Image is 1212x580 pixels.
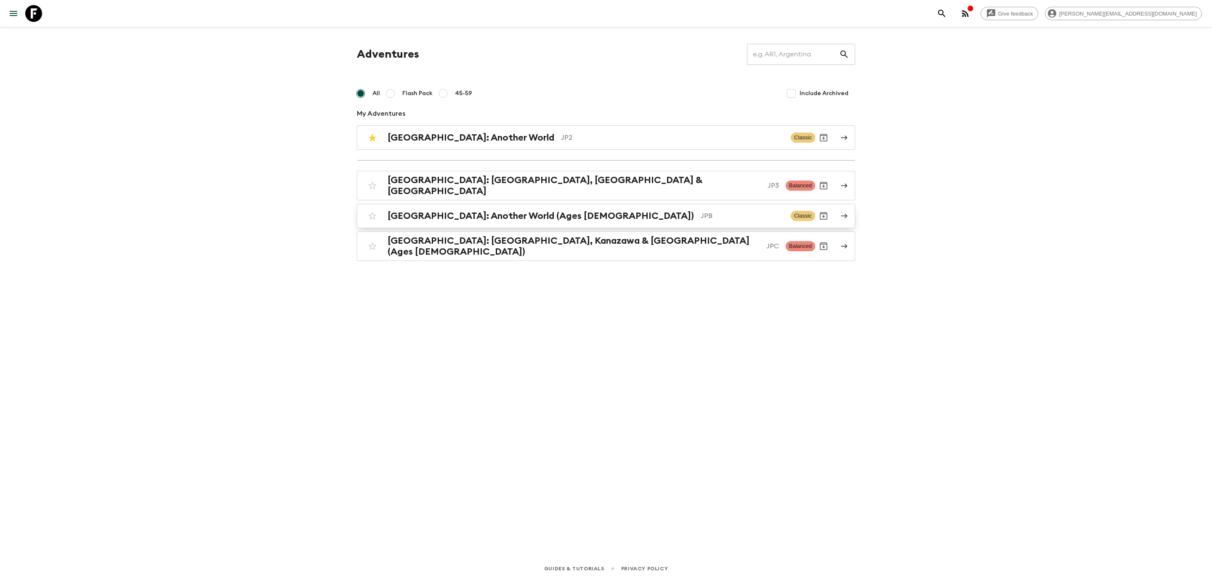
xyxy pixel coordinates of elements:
[357,109,855,119] p: My Adventures
[357,46,419,63] h1: Adventures
[815,238,832,255] button: Archive
[561,133,784,143] p: JP2
[701,211,784,221] p: JPB
[357,231,855,261] a: [GEOGRAPHIC_DATA]: [GEOGRAPHIC_DATA], Kanazawa & [GEOGRAPHIC_DATA] (Ages [DEMOGRAPHIC_DATA])JPCBa...
[791,133,815,143] span: Classic
[791,211,815,221] span: Classic
[981,7,1038,20] a: Give feedback
[388,175,761,197] h2: [GEOGRAPHIC_DATA]: [GEOGRAPHIC_DATA], [GEOGRAPHIC_DATA] & [GEOGRAPHIC_DATA]
[786,181,815,191] span: Balanced
[388,132,554,143] h2: [GEOGRAPHIC_DATA]: Another World
[621,564,668,573] a: Privacy Policy
[800,89,848,98] span: Include Archived
[1055,11,1201,17] span: [PERSON_NAME][EMAIL_ADDRESS][DOMAIN_NAME]
[402,89,433,98] span: Flash Pack
[747,43,839,66] input: e.g. AR1, Argentina
[815,129,832,146] button: Archive
[357,204,855,228] a: [GEOGRAPHIC_DATA]: Another World (Ages [DEMOGRAPHIC_DATA])JPBClassicArchive
[388,210,694,221] h2: [GEOGRAPHIC_DATA]: Another World (Ages [DEMOGRAPHIC_DATA])
[786,241,815,251] span: Balanced
[1045,7,1202,20] div: [PERSON_NAME][EMAIL_ADDRESS][DOMAIN_NAME]
[5,5,22,22] button: menu
[933,5,950,22] button: search adventures
[994,11,1038,17] span: Give feedback
[815,208,832,224] button: Archive
[815,177,832,194] button: Archive
[388,235,760,257] h2: [GEOGRAPHIC_DATA]: [GEOGRAPHIC_DATA], Kanazawa & [GEOGRAPHIC_DATA] (Ages [DEMOGRAPHIC_DATA])
[357,125,855,150] a: [GEOGRAPHIC_DATA]: Another WorldJP2ClassicArchive
[768,181,779,191] p: JP3
[544,564,604,573] a: Guides & Tutorials
[372,89,380,98] span: All
[357,171,855,200] a: [GEOGRAPHIC_DATA]: [GEOGRAPHIC_DATA], [GEOGRAPHIC_DATA] & [GEOGRAPHIC_DATA]JP3BalancedArchive
[455,89,472,98] span: 45-59
[766,241,779,251] p: JPC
